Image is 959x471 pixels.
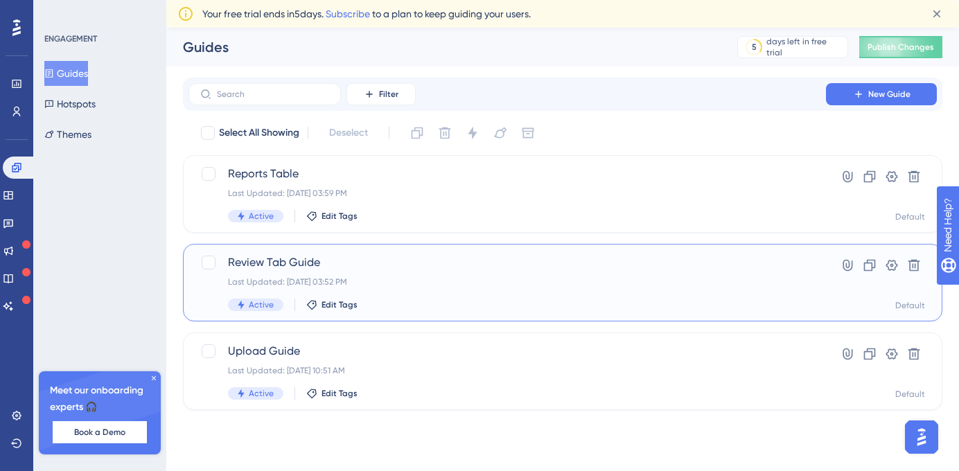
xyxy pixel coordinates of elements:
button: Deselect [317,121,380,145]
span: Edit Tags [322,211,358,222]
span: Edit Tags [322,388,358,399]
iframe: UserGuiding AI Assistant Launcher [901,416,942,458]
div: Guides [183,37,703,57]
div: Default [895,389,925,400]
button: Book a Demo [53,421,147,443]
span: Active [249,211,274,222]
div: 5 [752,42,757,53]
div: Last Updated: [DATE] 03:52 PM [228,276,786,287]
span: Deselect [329,125,368,141]
span: Upload Guide [228,343,786,359]
span: Book a Demo [74,427,125,438]
div: ENGAGEMENT [44,33,97,44]
div: Default [895,211,925,222]
button: Publish Changes [859,36,942,58]
span: Your free trial ends in 5 days. to a plan to keep guiding your users. [202,6,531,22]
input: Search [217,89,329,99]
button: Hotspots [44,91,96,116]
span: Select All Showing [219,125,299,141]
div: Default [895,300,925,311]
span: Active [249,299,274,310]
div: days left in free trial [766,36,843,58]
div: Last Updated: [DATE] 10:51 AM [228,365,786,376]
span: Edit Tags [322,299,358,310]
span: Meet our onboarding experts 🎧 [50,382,150,416]
button: Edit Tags [306,388,358,399]
span: Filter [379,89,398,100]
span: Need Help? [33,3,87,20]
button: Edit Tags [306,299,358,310]
span: Reports Table [228,166,786,182]
span: Active [249,388,274,399]
button: Edit Tags [306,211,358,222]
a: Subscribe [326,8,370,19]
button: Filter [346,83,416,105]
button: New Guide [826,83,937,105]
button: Guides [44,61,88,86]
span: Publish Changes [868,42,934,53]
span: Review Tab Guide [228,254,786,271]
span: New Guide [868,89,910,100]
button: Themes [44,122,91,147]
div: Last Updated: [DATE] 03:59 PM [228,188,786,199]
